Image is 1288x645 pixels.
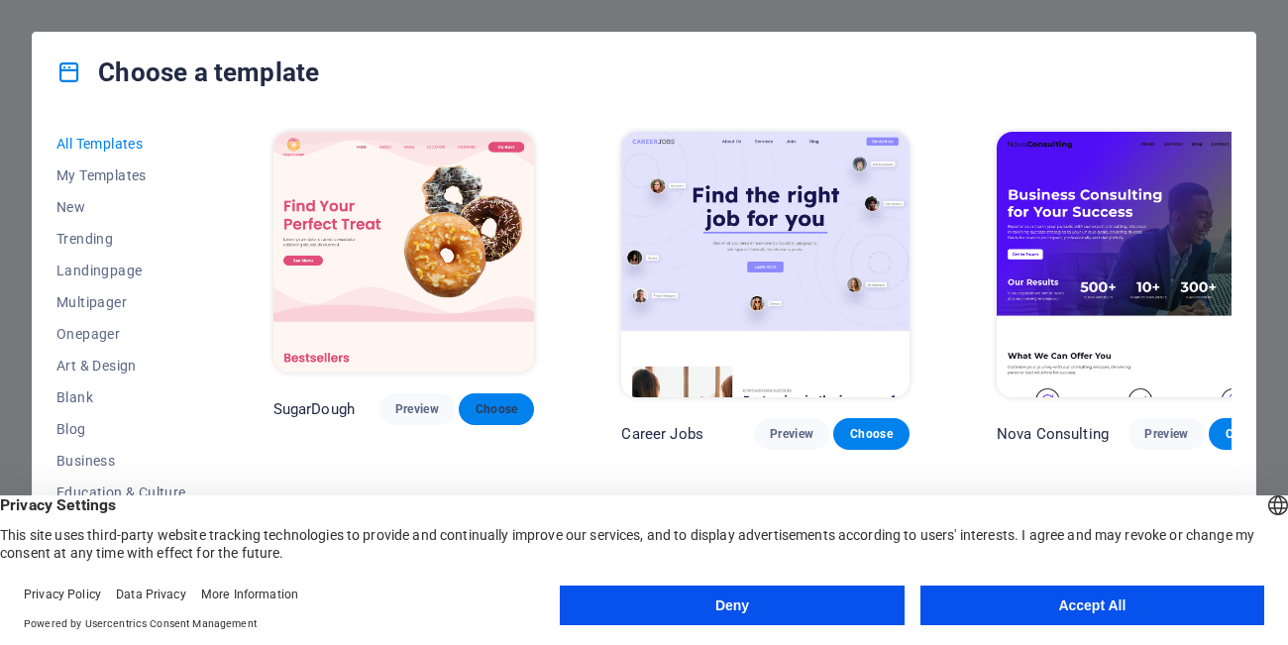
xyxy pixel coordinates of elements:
span: Preview [770,426,813,442]
button: Onepager [56,318,186,350]
span: Blog [56,421,186,437]
button: Trending [56,223,186,255]
button: Preview [1128,418,1204,450]
button: All Templates [56,128,186,160]
button: Business [56,445,186,477]
span: Art & Design [56,358,186,374]
span: Business [56,453,186,469]
p: SugarDough [273,399,355,419]
button: Education & Culture [56,477,186,508]
button: Preview [754,418,829,450]
button: New [56,191,186,223]
span: Landingpage [56,263,186,278]
span: Choose [849,426,893,442]
span: New [56,199,186,215]
button: Blog [56,413,186,445]
button: Landingpage [56,255,186,286]
span: Multipager [56,294,186,310]
p: Career Jobs [621,424,703,444]
img: Nova Consulting [997,132,1284,397]
button: Multipager [56,286,186,318]
button: Choose [459,393,534,425]
span: Preview [395,401,439,417]
p: Nova Consulting [997,424,1109,444]
span: Preview [1144,426,1188,442]
span: Blank [56,389,186,405]
span: My Templates [56,167,186,183]
span: Choose [475,401,518,417]
h4: Choose a template [56,56,319,88]
button: Blank [56,381,186,413]
button: Art & Design [56,350,186,381]
button: Choose [833,418,909,450]
button: Choose [1209,418,1284,450]
span: Education & Culture [56,484,186,500]
span: All Templates [56,136,186,152]
span: Trending [56,231,186,247]
span: Choose [1225,426,1268,442]
span: Onepager [56,326,186,342]
button: Preview [379,393,455,425]
img: Career Jobs [621,132,909,397]
button: My Templates [56,160,186,191]
img: SugarDough [273,132,535,373]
